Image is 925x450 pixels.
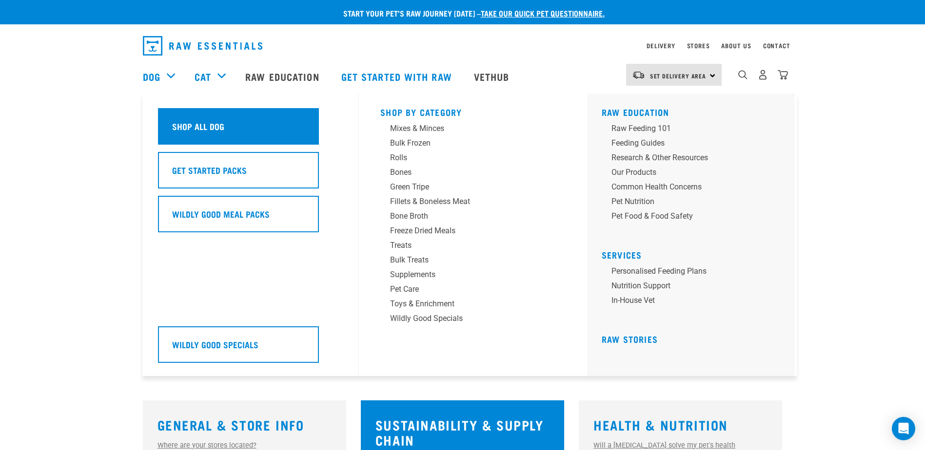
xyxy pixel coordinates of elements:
a: Personalised Feeding Plans [602,265,787,280]
a: Raw Education [236,57,331,96]
img: van-moving.png [632,71,645,79]
div: Wildly Good Specials [390,313,542,324]
div: Rolls [390,152,542,164]
a: Fillets & Boneless Meat [380,196,566,210]
a: Feeding Guides [602,137,787,152]
a: Toys & Enrichment [380,298,566,313]
img: home-icon@2x.png [778,70,788,80]
a: Treats [380,240,566,254]
a: Raw Feeding 101 [602,123,787,137]
div: Raw Feeding 101 [611,123,764,134]
a: Freeze Dried Meals [380,225,566,240]
a: Dog [143,69,160,84]
a: Cat [195,69,211,84]
div: Pet Care [390,283,542,295]
img: Raw Essentials Logo [143,36,262,56]
a: Shop All Dog [158,108,343,152]
a: Nutrition Support [602,280,787,295]
h5: Services [602,250,787,258]
div: Supplements [390,269,542,281]
nav: dropdown navigation [135,32,790,59]
a: Wildly Good Specials [158,326,343,370]
div: Open Intercom Messenger [892,417,915,440]
a: Pet Care [380,283,566,298]
div: Our Products [611,167,764,178]
a: Wildly Good Specials [380,313,566,327]
div: Common Health Concerns [611,181,764,193]
a: Research & Other Resources [602,152,787,167]
div: Green Tripe [390,181,542,193]
a: Get Started Packs [158,152,343,196]
div: Bone Broth [390,210,542,222]
h5: Shop All Dog [172,120,224,132]
h3: Sustainability & Supply Chain [375,417,550,447]
a: Wildly Good Meal Packs [158,196,343,240]
div: Bulk Treats [390,254,542,266]
a: Bulk Frozen [380,137,566,152]
a: Pet Food & Food Safety [602,210,787,225]
a: Pet Nutrition [602,196,787,210]
h5: Wildly Good Specials [172,338,258,351]
div: Toys & Enrichment [390,298,542,310]
a: Bulk Treats [380,254,566,269]
a: Delivery [647,44,675,47]
a: Common Health Concerns [602,181,787,196]
h3: Health & Nutrition [593,417,768,432]
div: Fillets & Boneless Meat [390,196,542,207]
h3: General & Store Info [157,417,332,432]
a: Contact [763,44,790,47]
a: About Us [721,44,751,47]
div: Bones [390,167,542,178]
a: Green Tripe [380,181,566,196]
a: Bone Broth [380,210,566,225]
div: Research & Other Resources [611,152,764,164]
a: Where are your stores located? [157,441,256,450]
a: Mixes & Minces [380,123,566,137]
div: Mixes & Minces [390,123,542,134]
div: Feeding Guides [611,137,764,149]
div: Freeze Dried Meals [390,225,542,237]
div: Bulk Frozen [390,137,542,149]
div: Pet Nutrition [611,196,764,207]
a: Vethub [464,57,522,96]
div: Pet Food & Food Safety [611,210,764,222]
a: take our quick pet questionnaire. [481,11,605,15]
h5: Get Started Packs [172,164,247,176]
a: Rolls [380,152,566,167]
h5: Shop By Category [380,107,566,115]
h5: Wildly Good Meal Packs [172,207,270,220]
a: Stores [687,44,710,47]
a: In-house vet [602,295,787,309]
a: Bones [380,167,566,181]
a: Our Products [602,167,787,181]
a: Raw Education [602,110,669,114]
div: Treats [390,240,542,251]
a: Get started with Raw [332,57,464,96]
span: Set Delivery Area [650,74,707,77]
a: Supplements [380,269,566,283]
a: Raw Stories [602,337,658,341]
img: user.png [758,70,768,80]
img: home-icon-1@2x.png [738,70,748,79]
